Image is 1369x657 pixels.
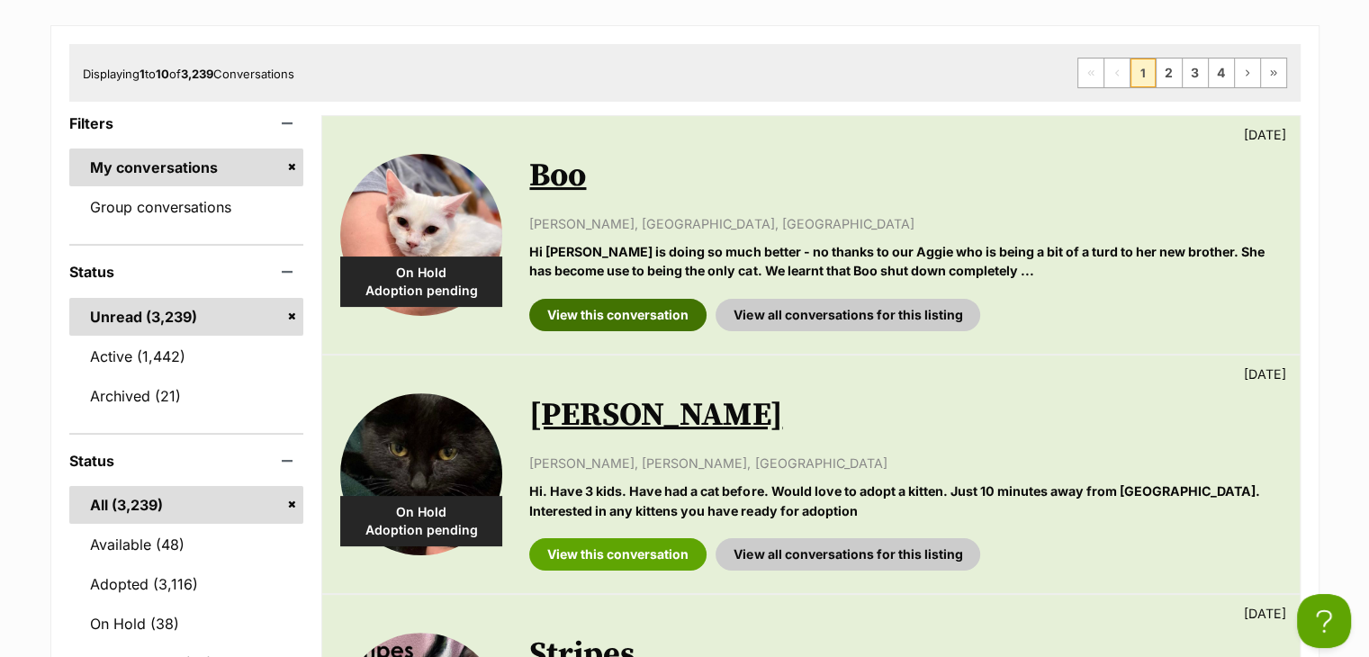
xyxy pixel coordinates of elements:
[529,214,1281,233] p: [PERSON_NAME], [GEOGRAPHIC_DATA], [GEOGRAPHIC_DATA]
[1130,58,1156,87] span: Page 1
[529,538,707,571] a: View this conversation
[529,299,707,331] a: View this conversation
[140,67,145,81] strong: 1
[181,67,213,81] strong: 3,239
[69,605,304,643] a: On Hold (38)
[1209,58,1234,87] a: Page 4
[1261,58,1286,87] a: Last page
[340,393,502,555] img: Lindy
[69,188,304,226] a: Group conversations
[529,395,782,436] a: [PERSON_NAME]
[340,256,502,307] div: On Hold
[1077,58,1287,88] nav: Pagination
[69,115,304,131] header: Filters
[69,298,304,336] a: Unread (3,239)
[83,67,294,81] span: Displaying to of Conversations
[69,526,304,563] a: Available (48)
[1104,58,1130,87] span: Previous page
[1244,604,1286,623] p: [DATE]
[716,538,980,571] a: View all conversations for this listing
[340,496,502,546] div: On Hold
[340,154,502,316] img: Boo
[716,299,980,331] a: View all conversations for this listing
[1157,58,1182,87] a: Page 2
[529,156,586,196] a: Boo
[1297,594,1351,648] iframe: Help Scout Beacon - Open
[1244,125,1286,144] p: [DATE]
[1078,58,1103,87] span: First page
[340,282,502,300] span: Adoption pending
[69,377,304,415] a: Archived (21)
[529,481,1281,520] p: Hi. Have 3 kids. Have had a cat before. Would love to adopt a kitten. Just 10 minutes away from [...
[1244,364,1286,383] p: [DATE]
[1183,58,1208,87] a: Page 3
[69,453,304,469] header: Status
[69,565,304,603] a: Adopted (3,116)
[1235,58,1260,87] a: Next page
[69,264,304,280] header: Status
[69,337,304,375] a: Active (1,442)
[69,148,304,186] a: My conversations
[529,242,1281,281] p: Hi [PERSON_NAME] is doing so much better - no thanks to our Aggie who is being a bit of a turd to...
[340,521,502,539] span: Adoption pending
[529,454,1281,472] p: [PERSON_NAME], [PERSON_NAME], [GEOGRAPHIC_DATA]
[156,67,169,81] strong: 10
[69,486,304,524] a: All (3,239)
